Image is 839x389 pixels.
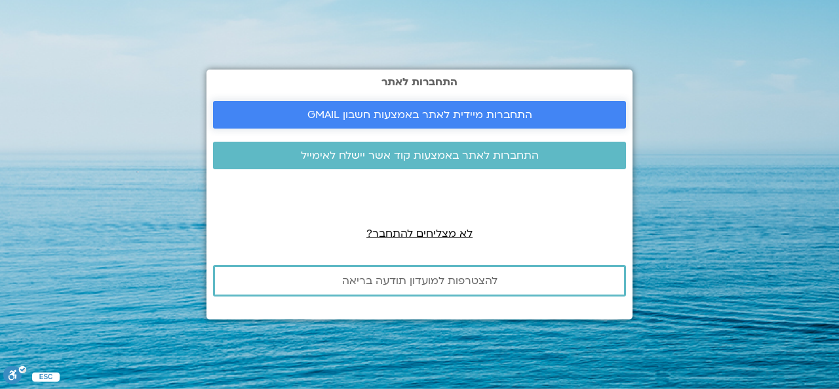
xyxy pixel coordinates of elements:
a: לא מצליחים להתחבר? [366,226,473,241]
span: להצטרפות למועדון תודעה בריאה [342,275,498,287]
span: התחברות מיידית לאתר באמצעות חשבון GMAIL [307,109,532,121]
a: להצטרפות למועדון תודעה בריאה [213,265,626,297]
h2: התחברות לאתר [213,76,626,88]
a: התחברות לאתר באמצעות קוד אשר יישלח לאימייל [213,142,626,169]
a: התחברות מיידית לאתר באמצעות חשבון GMAIL [213,101,626,129]
span: התחברות לאתר באמצעות קוד אשר יישלח לאימייל [301,150,539,161]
